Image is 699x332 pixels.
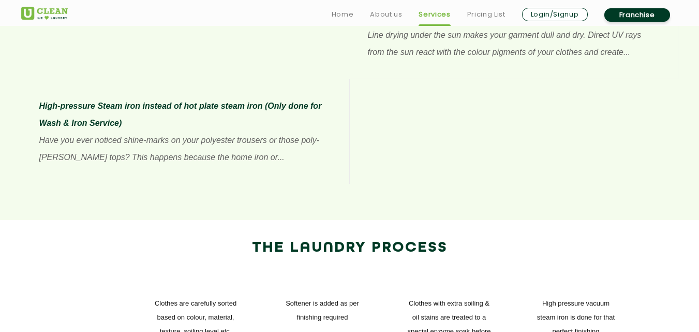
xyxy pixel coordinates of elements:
a: Pricing List [467,8,505,21]
p: Have you ever noticed shine-marks on your polyester trousers or those poly-[PERSON_NAME] tops? Th... [39,132,331,166]
a: Home [332,8,354,21]
p: Line drying under the sun makes your garment dull and dry. Direct UV rays from the sun react with... [368,26,660,61]
a: About us [370,8,402,21]
a: Login/Signup [522,8,588,21]
a: Franchise [604,8,670,22]
a: Services [419,8,450,21]
h2: The Laundry Process [29,239,671,256]
p: Softener is added as per finishing required [280,296,365,324]
p: High-pressure Steam iron instead of hot plate steam iron (Only done for Wash & Iron Service) [39,97,331,132]
img: UClean Laundry and Dry Cleaning [21,7,68,20]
